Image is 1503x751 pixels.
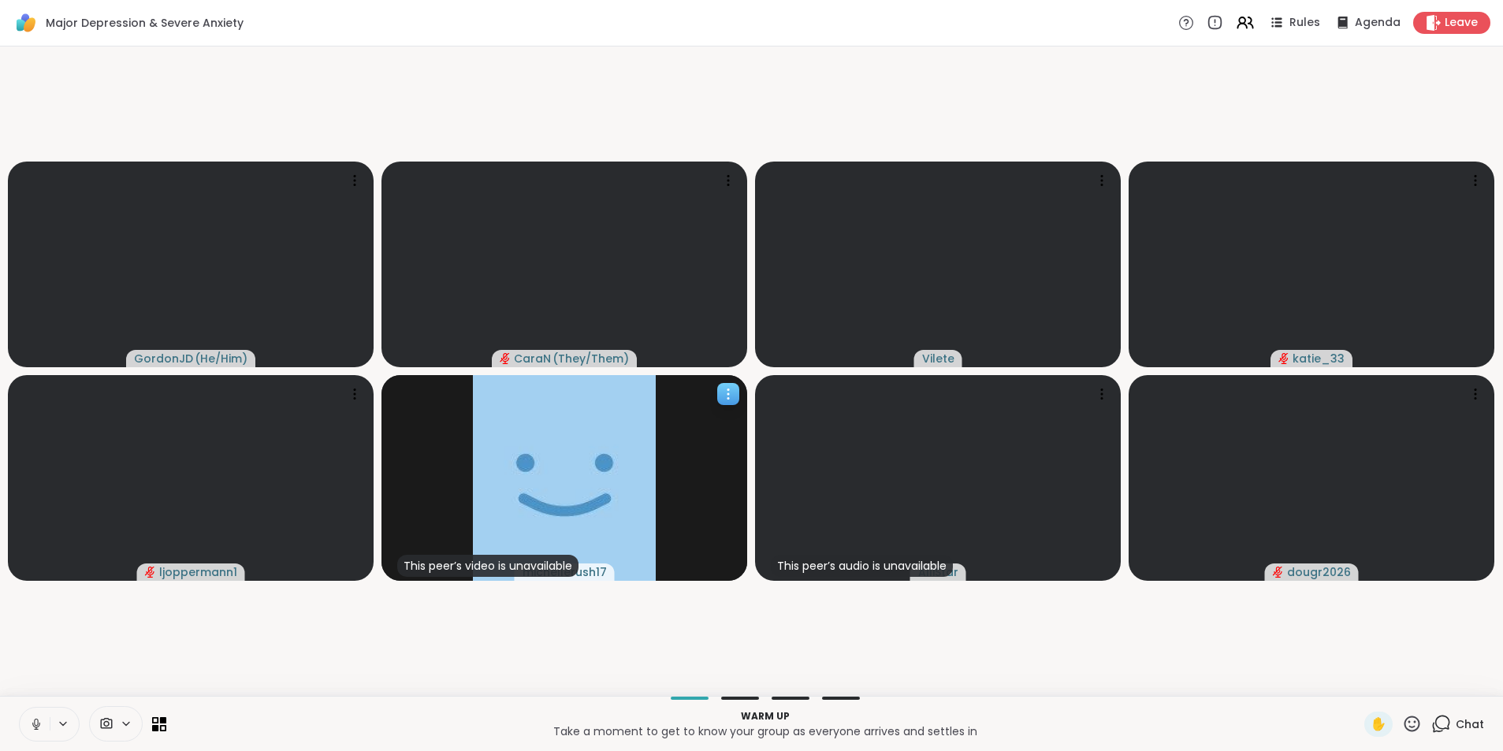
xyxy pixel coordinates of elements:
span: Rules [1289,15,1320,31]
div: This peer’s video is unavailable [397,555,579,577]
span: Vilete [922,351,954,366]
span: CaraN [514,351,551,366]
span: katie_33 [1293,351,1345,366]
span: GordonJD [134,351,193,366]
span: audio-muted [1273,567,1284,578]
span: ( He/Him ) [195,351,247,366]
span: audio-muted [1278,353,1289,364]
img: michellerush17 [473,375,656,581]
span: dougr2026 [1287,564,1351,580]
div: This peer’s audio is unavailable [771,555,953,577]
span: audio-muted [145,567,156,578]
span: ( They/Them ) [552,351,629,366]
span: Major Depression & Severe Anxiety [46,15,244,31]
span: Agenda [1355,15,1401,31]
span: Chat [1456,716,1484,732]
span: Leave [1445,15,1478,31]
p: Warm up [176,709,1355,723]
p: Take a moment to get to know your group as everyone arrives and settles in [176,723,1355,739]
span: ✋ [1371,715,1386,734]
span: ljoppermann1 [159,564,237,580]
img: ShareWell Logomark [13,9,39,36]
span: audio-muted [500,353,511,364]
